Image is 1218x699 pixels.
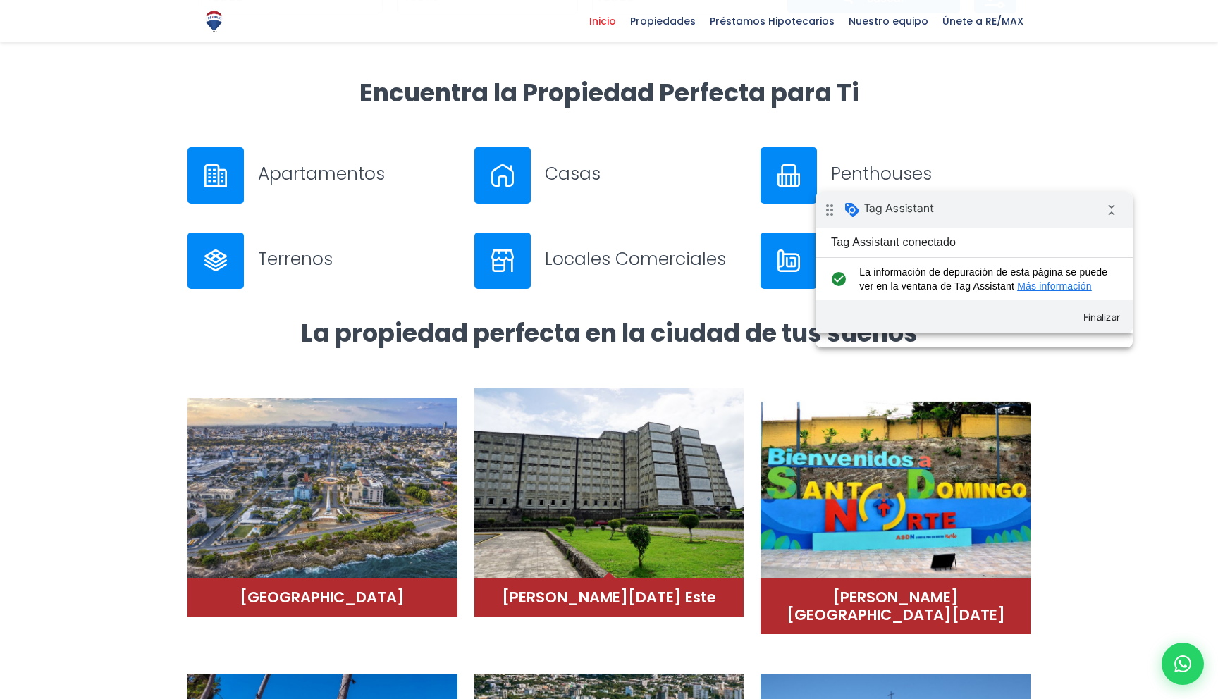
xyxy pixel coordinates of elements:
[261,112,312,137] button: Finalizar
[202,9,226,34] img: Logo de REMAX
[44,73,294,101] span: La información de depuración de esta página se puede ver en la ventana de Tag Assistant
[623,11,703,32] span: Propiedades
[474,233,744,289] a: Locales Comerciales
[761,233,1031,289] a: Proyectos
[187,388,457,617] a: Distrito Nacional (2)[GEOGRAPHIC_DATA]
[49,9,118,23] span: Tag Assistant
[202,88,276,99] a: Más información
[831,161,1031,186] h3: Penthouses
[474,388,744,579] img: Distrito Nacional (3)
[258,247,457,271] h3: Terrenos
[582,11,623,32] span: Inicio
[359,75,859,110] strong: Encuentra la Propiedad Perfecta para Ti
[935,11,1031,32] span: Únete a RE/MAX
[11,73,35,101] i: check_circle
[301,316,918,350] strong: La propiedad perfecta en la ciudad de tus sueños
[545,161,744,186] h3: Casas
[761,147,1031,204] a: Penthouses
[761,398,1031,588] img: Santo Domingo Norte
[761,388,1031,634] a: Santo Domingo Norte[PERSON_NAME][GEOGRAPHIC_DATA][DATE]
[703,11,842,32] span: Préstamos Hipotecarios
[842,11,935,32] span: Nuestro equipo
[4,103,215,116] label: Introduce una dirección de correo válida.
[187,398,457,588] img: Distrito Nacional (2)
[775,588,1016,624] h4: [PERSON_NAME][GEOGRAPHIC_DATA][DATE]
[187,233,457,289] a: Terrenos
[187,147,457,204] a: Apartamentos
[545,247,744,271] h3: Locales Comerciales
[202,588,443,606] h4: [GEOGRAPHIC_DATA]
[474,147,744,204] a: Casas
[488,588,730,606] h4: [PERSON_NAME][DATE] Este
[282,4,310,32] i: Contraer insignia de depuración
[258,161,457,186] h3: Apartamentos
[474,388,744,617] a: Distrito Nacional (3)[PERSON_NAME][DATE] Este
